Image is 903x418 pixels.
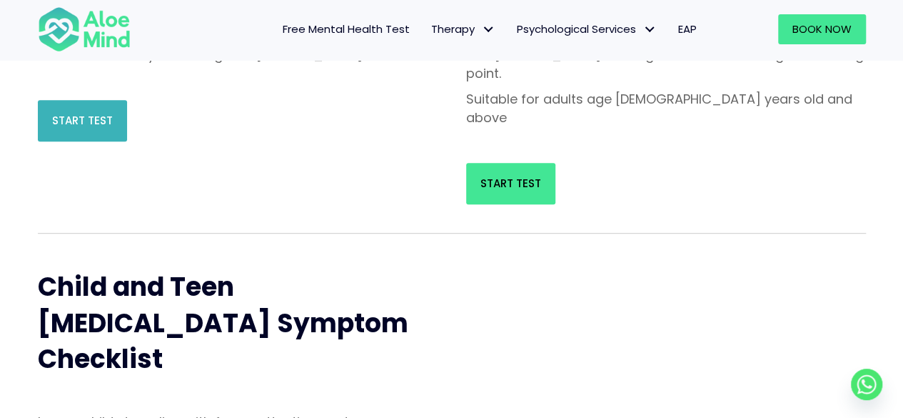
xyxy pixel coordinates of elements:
span: Book Now [792,21,852,36]
span: Start Test [480,176,541,191]
span: Therapy [431,21,495,36]
a: Start Test [38,100,127,141]
a: Psychological ServicesPsychological Services: submenu [506,14,667,44]
span: Start Test [52,113,113,128]
span: Psychological Services: submenu [640,19,660,40]
a: EAP [667,14,707,44]
a: TherapyTherapy: submenu [420,14,506,44]
p: Suitable for adults age [DEMOGRAPHIC_DATA] years old and above [466,90,866,127]
span: EAP [678,21,697,36]
a: Whatsapp [851,369,882,400]
span: Therapy: submenu [478,19,499,40]
a: Book Now [778,14,866,44]
span: Free Mental Health Test [283,21,410,36]
nav: Menu [149,14,707,44]
img: Aloe mind Logo [38,6,131,53]
span: Psychological Services [517,21,657,36]
span: Child and Teen [MEDICAL_DATA] Symptom Checklist [38,269,408,377]
a: Start Test [466,163,555,204]
a: Free Mental Health Test [272,14,420,44]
